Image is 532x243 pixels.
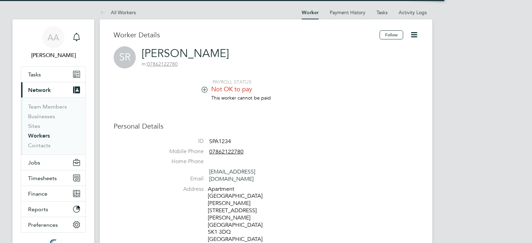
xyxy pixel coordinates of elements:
button: Jobs [21,155,86,170]
label: ID [155,138,204,145]
span: PAYROLL STATUS [213,79,251,85]
a: [PERSON_NAME] [142,47,229,60]
tcxspan: Call 07862122780 via 3CX [209,148,243,155]
a: Sites [28,123,40,129]
button: Preferences [21,217,86,232]
a: AA[PERSON_NAME] [21,26,86,59]
span: Timesheets [28,175,57,181]
span: This worker cannot be paid [211,95,271,101]
a: Businesses [28,113,55,120]
a: Tasks [376,9,388,16]
div: Network [21,97,86,155]
a: All Workers [100,9,136,16]
span: SR [114,46,136,68]
span: Finance [28,190,47,197]
span: AA [47,33,59,42]
button: Follow [380,30,403,39]
a: Workers [28,132,50,139]
a: Team Members [28,103,67,110]
button: Network [21,82,86,97]
button: Finance [21,186,86,201]
span: Reports [28,206,48,213]
span: Network [28,87,51,93]
span: Not OK to pay [211,85,252,93]
a: Contacts [28,142,51,149]
span: Jobs [28,159,40,166]
span: Preferences [28,222,58,228]
label: Email [155,175,204,183]
h3: Worker Details [114,30,380,39]
a: Worker [302,10,319,16]
h3: Personal Details [114,122,418,131]
a: Payment History [330,9,365,16]
tcxspan: Call 07862122780 via 3CX [147,61,178,67]
label: Address [155,186,204,193]
span: m: [142,61,147,67]
span: Tasks [28,71,41,78]
button: Reports [21,202,86,217]
button: Timesheets [21,170,86,186]
span: Afzal Ahmed [21,51,86,59]
a: Tasks [21,67,86,82]
a: [EMAIL_ADDRESS][DOMAIN_NAME] [209,168,255,183]
a: Activity Logs [399,9,427,16]
label: Home Phone [155,158,204,165]
span: SPA1234 [209,138,231,145]
label: Mobile Phone [155,148,204,155]
div: Apartment [GEOGRAPHIC_DATA][PERSON_NAME] [STREET_ADDRESS][PERSON_NAME] [GEOGRAPHIC_DATA] SK1 3DQ ... [208,186,274,243]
